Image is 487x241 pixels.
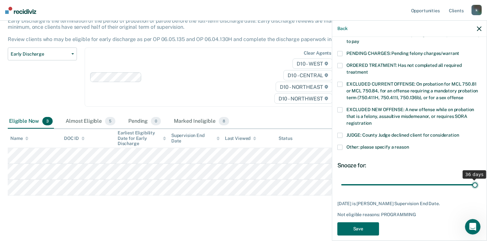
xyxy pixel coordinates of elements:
[8,18,355,43] p: Early Discharge is the termination of the period of probation or parole before the full-term disc...
[346,107,474,126] span: EXCLUDED NEW OFFENSE: A new offense while on probation that is a felony, assaultive misdemeanor, ...
[337,162,482,169] div: Snooze for:
[346,81,478,100] span: EXCLUDED CURRENT OFFENSE: On probation for MCL 750.81 or MCL 750.84, for an offense requiring a m...
[337,201,482,206] div: [DATE] is [PERSON_NAME] Supervision End Date.
[346,51,459,56] span: PENDING CHARGES: Pending felony charges/warrant
[279,136,292,141] div: Status
[274,93,333,104] span: D10 - NORTHWEST
[11,51,69,57] span: Early Discharge
[276,82,333,92] span: D10 - NORTHEAST
[225,136,256,141] div: Last Viewed
[5,7,36,14] img: Recidiviz
[64,114,117,129] div: Almost Eligible
[64,136,85,141] div: DOC ID
[471,5,482,15] div: k
[171,133,220,144] div: Supervision End Date
[337,222,379,236] button: Save
[346,144,409,150] span: Other: please specify a reason
[346,63,462,75] span: ORDERED TREATMENT: Has not completed all required treatment
[42,117,53,125] span: 3
[10,136,28,141] div: Name
[105,117,115,125] span: 5
[463,170,486,179] div: 36 days
[346,132,459,138] span: JUDGE: County Judge declined client for consideration
[219,117,229,125] span: 8
[8,114,54,129] div: Eligible Now
[292,58,333,69] span: D10 - WEST
[127,114,162,129] div: Pending
[465,219,481,235] iframe: Intercom live chat
[337,212,482,217] div: Not eligible reasons: PROGRAMMING
[173,114,230,129] div: Marked Ineligible
[337,26,348,31] button: Back
[304,50,331,56] div: Clear agents
[118,130,166,146] div: Earliest Eligibility Date for Early Discharge
[283,70,333,80] span: D10 - CENTRAL
[151,117,161,125] span: 0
